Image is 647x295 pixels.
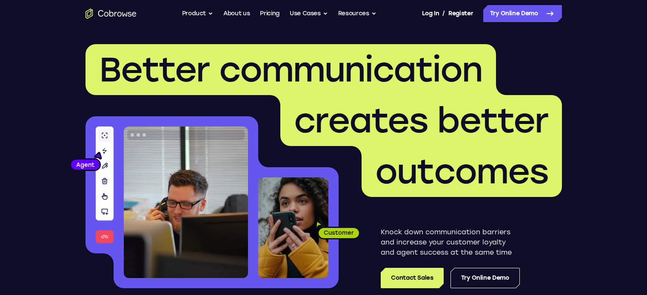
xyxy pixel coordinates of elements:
[338,5,376,22] button: Resources
[260,5,279,22] a: Pricing
[483,5,562,22] a: Try Online Demo
[182,5,214,22] button: Product
[294,100,548,141] span: creates better
[223,5,250,22] a: About us
[290,5,328,22] button: Use Cases
[375,151,548,192] span: outcomes
[258,177,328,278] img: A customer holding their phone
[450,268,520,288] a: Try Online Demo
[448,5,473,22] a: Register
[99,49,482,90] span: Better communication
[422,5,439,22] a: Log In
[442,8,445,19] span: /
[124,126,248,278] img: A customer support agent talking on the phone
[86,8,137,19] a: Go to the home page
[381,268,443,288] a: Contact Sales
[381,227,520,258] p: Knock down communication barriers and increase your customer loyalty and agent success at the sam...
